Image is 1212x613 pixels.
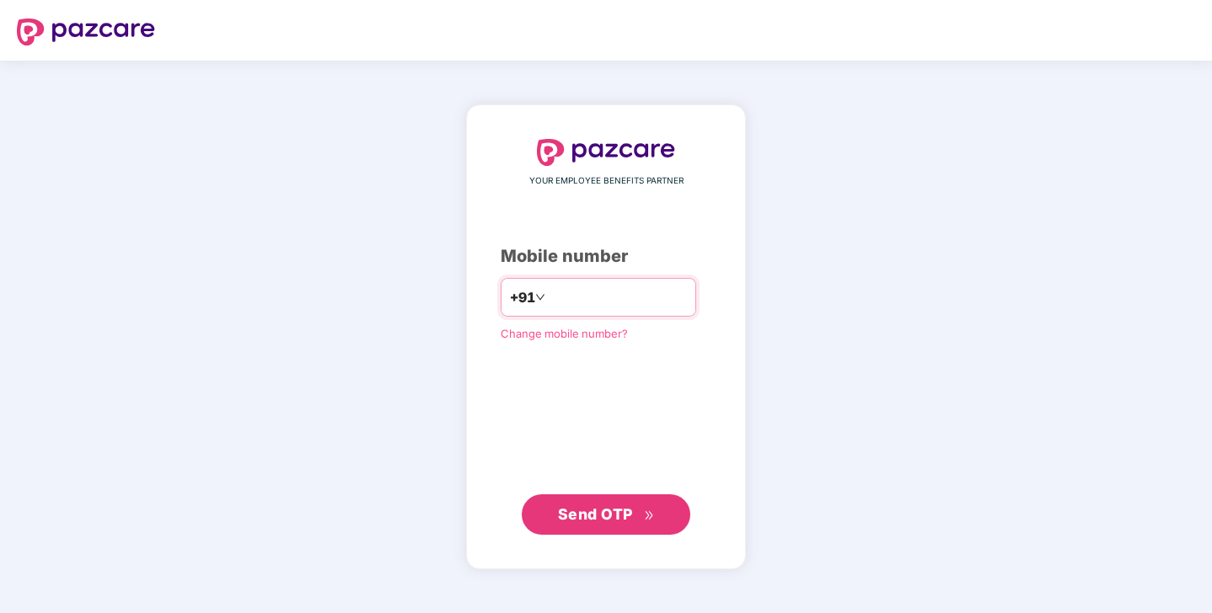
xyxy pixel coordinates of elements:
[510,287,535,308] span: +91
[501,243,711,269] div: Mobile number
[558,505,633,523] span: Send OTP
[522,494,690,535] button: Send OTPdouble-right
[17,19,155,45] img: logo
[644,510,655,521] span: double-right
[537,139,675,166] img: logo
[535,292,545,302] span: down
[529,174,684,188] span: YOUR EMPLOYEE BENEFITS PARTNER
[501,327,628,340] a: Change mobile number?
